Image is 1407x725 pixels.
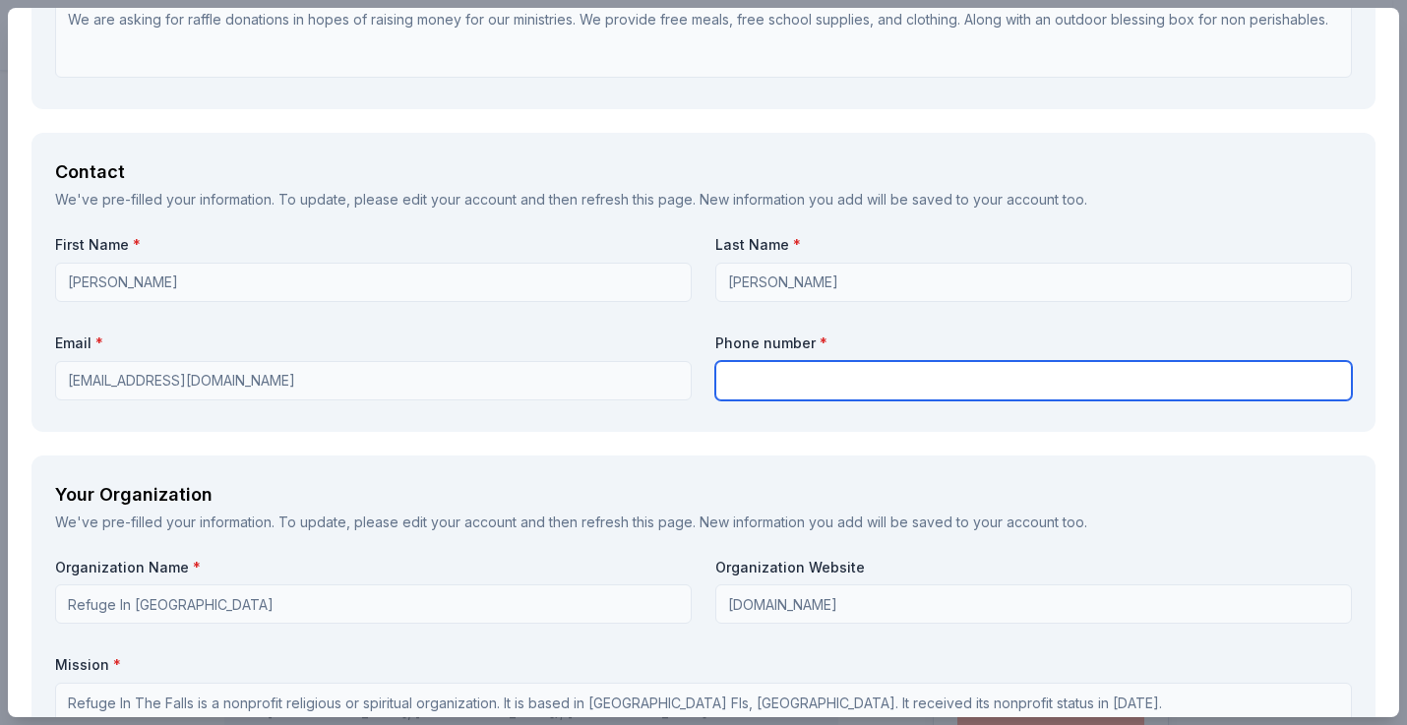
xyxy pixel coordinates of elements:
[715,235,1352,255] label: Last Name
[55,511,1352,534] div: We've pre-filled your information. To update, please and then refresh this page. New information ...
[715,558,1352,577] label: Organization Website
[55,333,692,353] label: Email
[55,156,1352,188] div: Contact
[55,558,692,577] label: Organization Name
[715,333,1352,353] label: Phone number
[402,191,517,208] a: edit your account
[55,479,1352,511] div: Your Organization
[55,235,692,255] label: First Name
[55,655,1352,675] label: Mission
[55,188,1352,211] div: We've pre-filled your information. To update, please and then refresh this page. New information ...
[402,514,517,530] a: edit your account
